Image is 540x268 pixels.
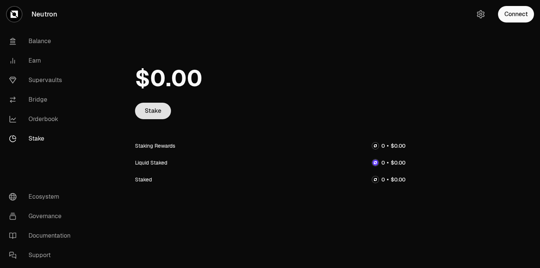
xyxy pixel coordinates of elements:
img: NTRN Logo [372,177,378,183]
div: Staked [135,176,152,183]
div: Staking Rewards [135,142,175,150]
a: Bridge [3,90,81,109]
a: Ecosystem [3,187,81,207]
a: Stake [135,103,171,119]
a: Stake [3,129,81,148]
div: Liquid Staked [135,159,167,166]
button: Connect [498,6,534,22]
a: Documentation [3,226,81,246]
a: Governance [3,207,81,226]
a: Supervaults [3,70,81,90]
a: Support [3,246,81,265]
img: NTRN Logo [372,143,378,149]
a: Orderbook [3,109,81,129]
img: dNTRN Logo [372,160,378,166]
a: Balance [3,31,81,51]
a: Earn [3,51,81,70]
